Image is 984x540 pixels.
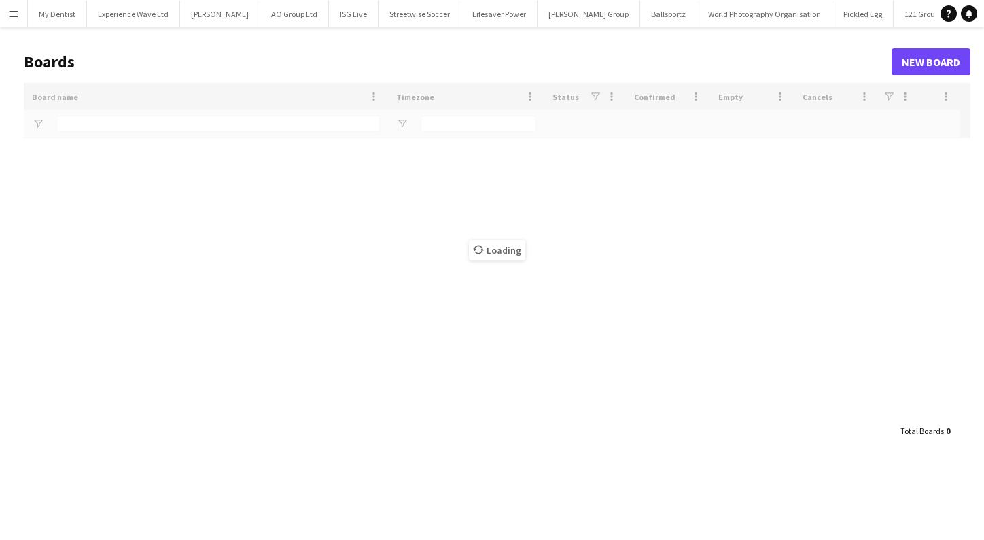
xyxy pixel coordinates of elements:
[538,1,640,27] button: [PERSON_NAME] Group
[180,1,260,27] button: [PERSON_NAME]
[892,48,970,75] a: New Board
[379,1,461,27] button: Streetwise Soccer
[329,1,379,27] button: ISG Live
[900,418,950,444] div: :
[697,1,832,27] button: World Photography Organisation
[640,1,697,27] button: Ballsportz
[28,1,87,27] button: My Dentist
[87,1,180,27] button: Experience Wave Ltd
[946,426,950,436] span: 0
[461,1,538,27] button: Lifesaver Power
[832,1,894,27] button: Pickled Egg
[894,1,951,27] button: 121 Group
[260,1,329,27] button: AO Group Ltd
[24,52,892,72] h1: Boards
[469,240,525,260] span: Loading
[900,426,944,436] span: Total Boards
